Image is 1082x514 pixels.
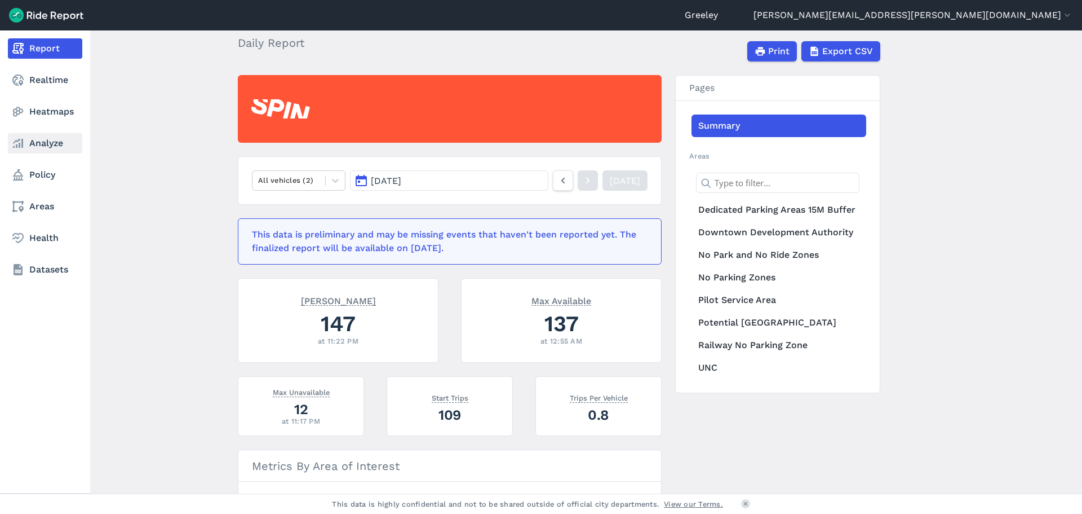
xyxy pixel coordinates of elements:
[252,228,641,255] div: This data is preliminary and may be missing events that haven't been reported yet. The finalized ...
[691,199,866,221] a: Dedicated Parking Areas 15M Buffer
[350,170,548,191] button: [DATE]
[252,416,350,427] div: at 11:17 PM
[8,38,82,59] a: Report
[531,295,591,306] span: Max Available
[273,386,330,397] span: Max Unavailable
[401,405,499,425] div: 109
[9,8,83,23] img: Ride Report
[691,266,866,289] a: No Parking Zones
[8,165,82,185] a: Policy
[238,450,661,482] h3: Metrics By Area of Interest
[8,196,82,217] a: Areas
[691,311,866,334] a: Potential [GEOGRAPHIC_DATA]
[251,99,310,118] img: Spin
[822,45,873,58] span: Export CSV
[432,392,468,403] span: Start Trips
[475,336,648,346] div: at 12:55 AM
[696,173,859,193] input: Type to filter...
[252,336,424,346] div: at 11:22 PM
[685,8,718,22] a: Greeley
[8,260,82,280] a: Datasets
[664,499,723,509] a: View our Terms.
[691,334,866,357] a: Railway No Parking Zone
[691,357,866,379] a: UNC
[691,244,866,266] a: No Park and No Ride Zones
[691,115,866,137] a: Summary
[371,175,401,186] span: [DATE]
[8,133,82,153] a: Analyze
[301,295,376,306] span: [PERSON_NAME]
[8,228,82,248] a: Health
[753,8,1073,22] button: [PERSON_NAME][EMAIL_ADDRESS][PERSON_NAME][DOMAIN_NAME]
[475,308,648,339] div: 137
[689,151,866,161] h2: Areas
[252,308,424,339] div: 147
[8,102,82,122] a: Heatmaps
[768,45,790,58] span: Print
[549,405,648,425] div: 0.8
[238,34,311,51] h2: Daily Report
[801,41,880,61] button: Export CSV
[691,221,866,244] a: Downtown Development Authority
[602,170,648,191] a: [DATE]
[252,399,350,419] div: 12
[676,76,880,101] h3: Pages
[8,70,82,90] a: Realtime
[570,392,628,403] span: Trips Per Vehicle
[691,289,866,311] a: Pilot Service Area
[747,41,797,61] button: Print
